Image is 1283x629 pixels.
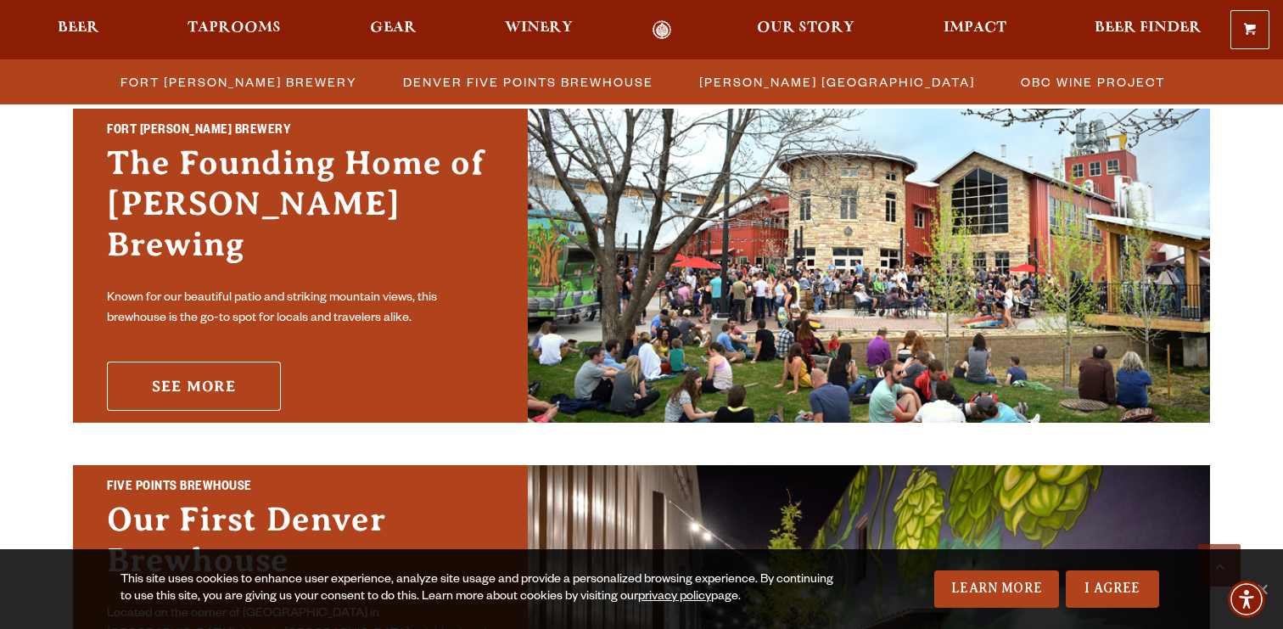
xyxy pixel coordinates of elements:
span: Our Story [757,21,854,35]
a: I Agree [1066,570,1159,608]
span: Winery [505,21,573,35]
a: Gear [359,20,428,40]
h3: Our First Denver Brewhouse [107,499,494,598]
a: Denver Five Points Brewhouse [393,70,662,94]
span: Beer Finder [1095,21,1202,35]
span: Fort [PERSON_NAME] Brewery [120,70,357,94]
img: Fort Collins Brewery & Taproom' [528,109,1210,423]
span: Taprooms [188,21,281,35]
a: Taprooms [176,20,292,40]
div: This site uses cookies to enhance user experience, analyze site usage and provide a personalized ... [120,572,839,606]
span: OBC Wine Project [1021,70,1165,94]
h3: The Founding Home of [PERSON_NAME] Brewing [107,143,494,282]
a: Impact [933,20,1017,40]
a: [PERSON_NAME] [GEOGRAPHIC_DATA] [689,70,983,94]
a: Our Story [746,20,866,40]
a: See More [107,362,281,411]
p: Known for our beautiful patio and striking mountain views, this brewhouse is the go-to spot for l... [107,289,494,329]
span: Gear [370,21,417,35]
a: Beer [47,20,110,40]
div: Accessibility Menu [1228,581,1265,618]
a: privacy policy [638,591,711,604]
h2: Fort [PERSON_NAME] Brewery [107,121,494,143]
span: Impact [944,21,1006,35]
a: Odell Home [630,20,693,40]
a: Fort [PERSON_NAME] Brewery [110,70,366,94]
a: Beer Finder [1084,20,1213,40]
a: Scroll to top [1198,544,1241,587]
a: OBC Wine Project [1011,70,1174,94]
a: Learn More [934,570,1059,608]
span: [PERSON_NAME] [GEOGRAPHIC_DATA] [699,70,975,94]
h2: Five Points Brewhouse [107,477,494,499]
span: Beer [58,21,99,35]
span: Denver Five Points Brewhouse [403,70,653,94]
a: Winery [494,20,584,40]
